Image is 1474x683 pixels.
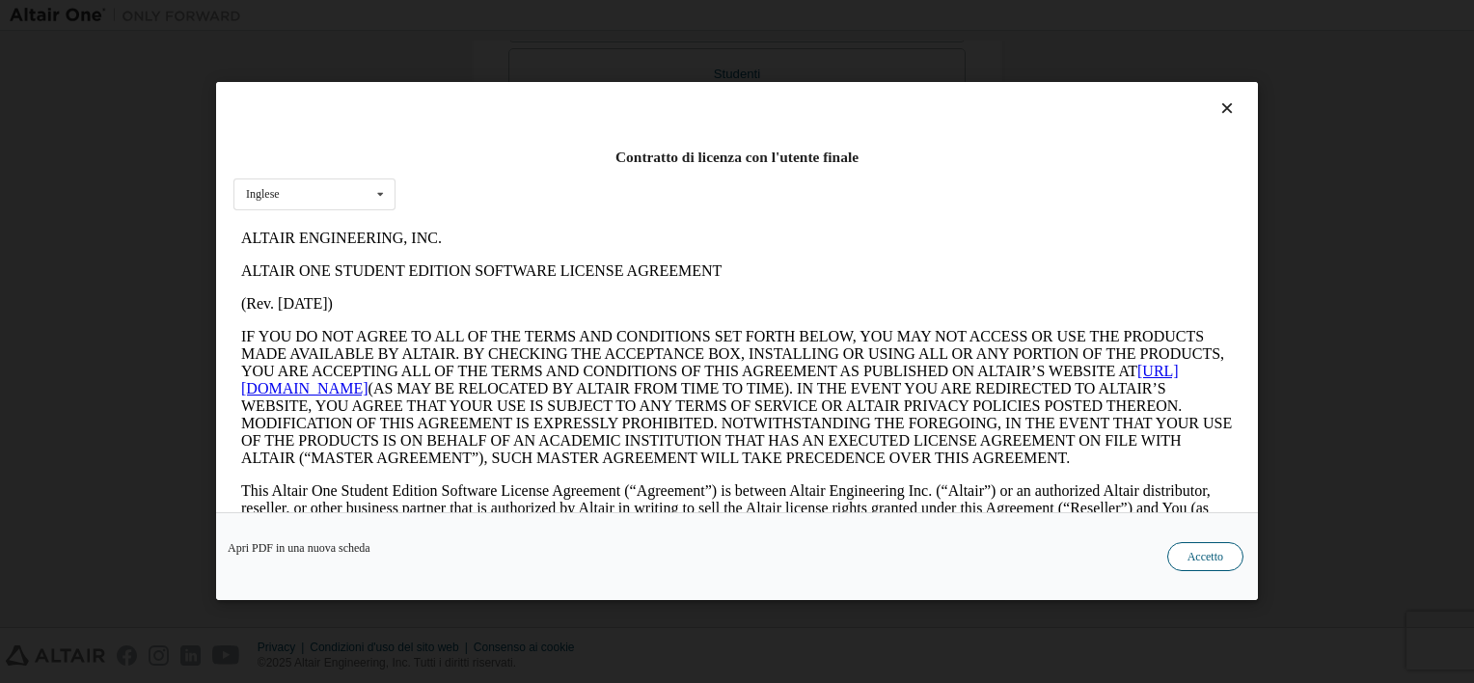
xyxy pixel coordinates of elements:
[8,260,999,330] p: This Altair One Student Edition Software License Agreement (“Agreement”) is between Altair Engine...
[228,543,370,555] a: Apri PDF in una nuova scheda
[233,148,1241,167] div: Contratto di licenza con l'utente finale
[1167,543,1243,572] button: Accetto
[246,189,280,201] div: Inglese
[8,8,999,25] p: ALTAIR ENGINEERING, INC.
[8,41,999,58] p: ALTAIR ONE STUDENT EDITION SOFTWARE LICENSE AGREEMENT
[8,106,999,245] p: IF YOU DO NOT AGREE TO ALL OF THE TERMS AND CONDITIONS SET FORTH BELOW, YOU MAY NOT ACCESS OR USE...
[8,141,945,175] a: [URL][DOMAIN_NAME]
[8,73,999,91] p: (Rev. [DATE])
